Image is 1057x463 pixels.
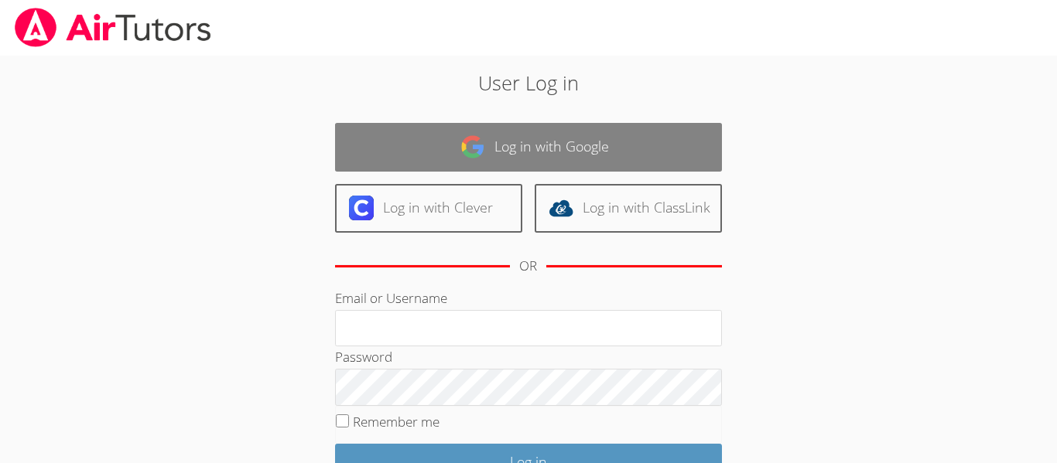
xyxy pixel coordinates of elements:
label: Password [335,348,392,366]
a: Log in with Clever [335,184,522,233]
img: classlink-logo-d6bb404cc1216ec64c9a2012d9dc4662098be43eaf13dc465df04b49fa7ab582.svg [549,196,573,220]
h2: User Log in [243,68,814,97]
img: clever-logo-6eab21bc6e7a338710f1a6ff85c0baf02591cd810cc4098c63d3a4b26e2feb20.svg [349,196,374,220]
a: Log in with Google [335,123,722,172]
label: Email or Username [335,289,447,307]
a: Log in with ClassLink [535,184,722,233]
img: airtutors_banner-c4298cdbf04f3fff15de1276eac7730deb9818008684d7c2e4769d2f7ddbe033.png [13,8,213,47]
label: Remember me [353,413,440,431]
img: google-logo-50288ca7cdecda66e5e0955fdab243c47b7ad437acaf1139b6f446037453330a.svg [460,134,485,159]
div: OR [519,255,537,277]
